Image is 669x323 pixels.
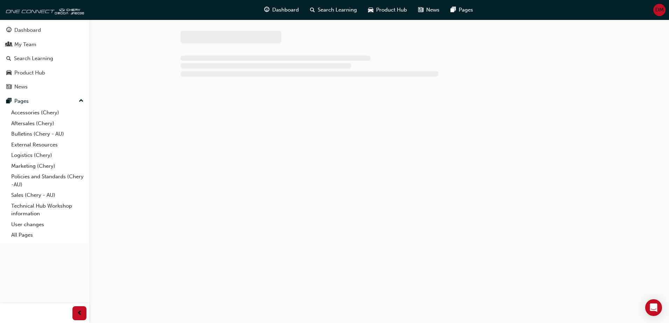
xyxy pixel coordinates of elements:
a: External Resources [8,139,86,150]
a: All Pages [8,230,86,241]
img: oneconnect [3,3,84,17]
a: news-iconNews [413,3,445,17]
a: Technical Hub Workshop information [8,201,86,219]
span: News [426,6,439,14]
button: Pages [3,95,86,108]
a: car-iconProduct Hub [362,3,413,17]
span: pages-icon [451,6,456,14]
span: Pages [459,6,473,14]
div: Pages [14,97,29,105]
button: DM [653,4,666,16]
span: people-icon [6,42,12,48]
span: pages-icon [6,98,12,105]
span: search-icon [310,6,315,14]
a: Product Hub [3,66,86,79]
a: Policies and Standards (Chery -AU) [8,171,86,190]
div: Dashboard [14,26,41,34]
a: search-iconSearch Learning [304,3,362,17]
span: guage-icon [264,6,269,14]
a: Dashboard [3,24,86,37]
div: My Team [14,41,36,49]
span: guage-icon [6,27,12,34]
span: Dashboard [272,6,299,14]
div: Open Intercom Messenger [645,299,662,316]
span: up-icon [79,96,84,106]
span: Product Hub [376,6,407,14]
span: news-icon [6,84,12,90]
a: News [3,80,86,93]
a: Sales (Chery - AU) [8,190,86,201]
span: DM [655,6,664,14]
span: prev-icon [77,309,82,318]
a: Aftersales (Chery) [8,118,86,129]
a: pages-iconPages [445,3,479,17]
a: Accessories (Chery) [8,107,86,118]
span: news-icon [418,6,423,14]
div: News [14,83,28,91]
span: car-icon [368,6,373,14]
a: User changes [8,219,86,230]
a: guage-iconDashboard [259,3,304,17]
a: Logistics (Chery) [8,150,86,161]
a: Bulletins (Chery - AU) [8,129,86,139]
span: car-icon [6,70,12,76]
div: Product Hub [14,69,45,77]
a: My Team [3,38,86,51]
a: Search Learning [3,52,86,65]
a: Marketing (Chery) [8,161,86,172]
button: DashboardMy TeamSearch LearningProduct HubNews [3,22,86,95]
div: Search Learning [14,55,53,63]
span: search-icon [6,56,11,62]
span: Search Learning [318,6,357,14]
